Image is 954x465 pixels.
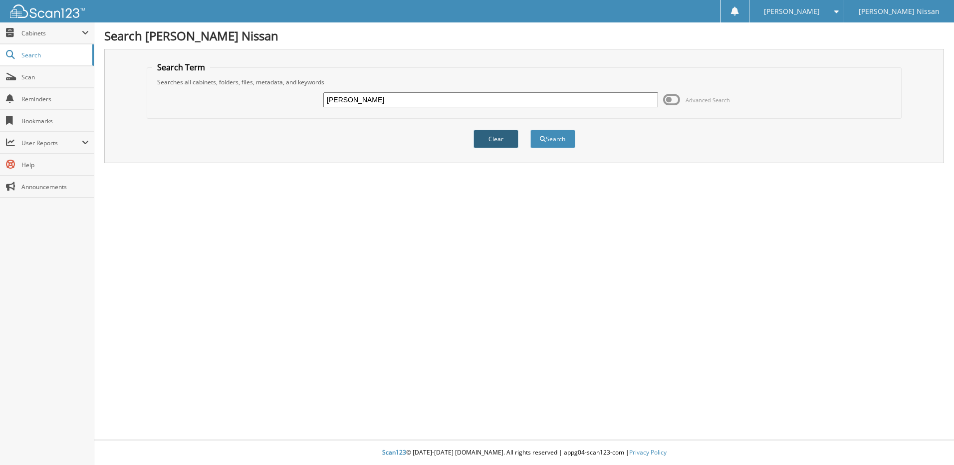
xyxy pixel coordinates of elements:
[152,78,896,86] div: Searches all cabinets, folders, files, metadata, and keywords
[686,96,730,104] span: Advanced Search
[10,4,85,18] img: scan123-logo-white.svg
[764,8,820,14] span: [PERSON_NAME]
[21,139,82,147] span: User Reports
[21,73,89,81] span: Scan
[904,417,954,465] iframe: Chat Widget
[21,161,89,169] span: Help
[21,117,89,125] span: Bookmarks
[474,130,518,148] button: Clear
[104,27,944,44] h1: Search [PERSON_NAME] Nissan
[21,95,89,103] span: Reminders
[152,62,210,73] legend: Search Term
[629,448,667,457] a: Privacy Policy
[21,51,87,59] span: Search
[21,183,89,191] span: Announcements
[21,29,82,37] span: Cabinets
[530,130,575,148] button: Search
[859,8,940,14] span: [PERSON_NAME] Nissan
[382,448,406,457] span: Scan123
[94,441,954,465] div: © [DATE]-[DATE] [DOMAIN_NAME]. All rights reserved | appg04-scan123-com |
